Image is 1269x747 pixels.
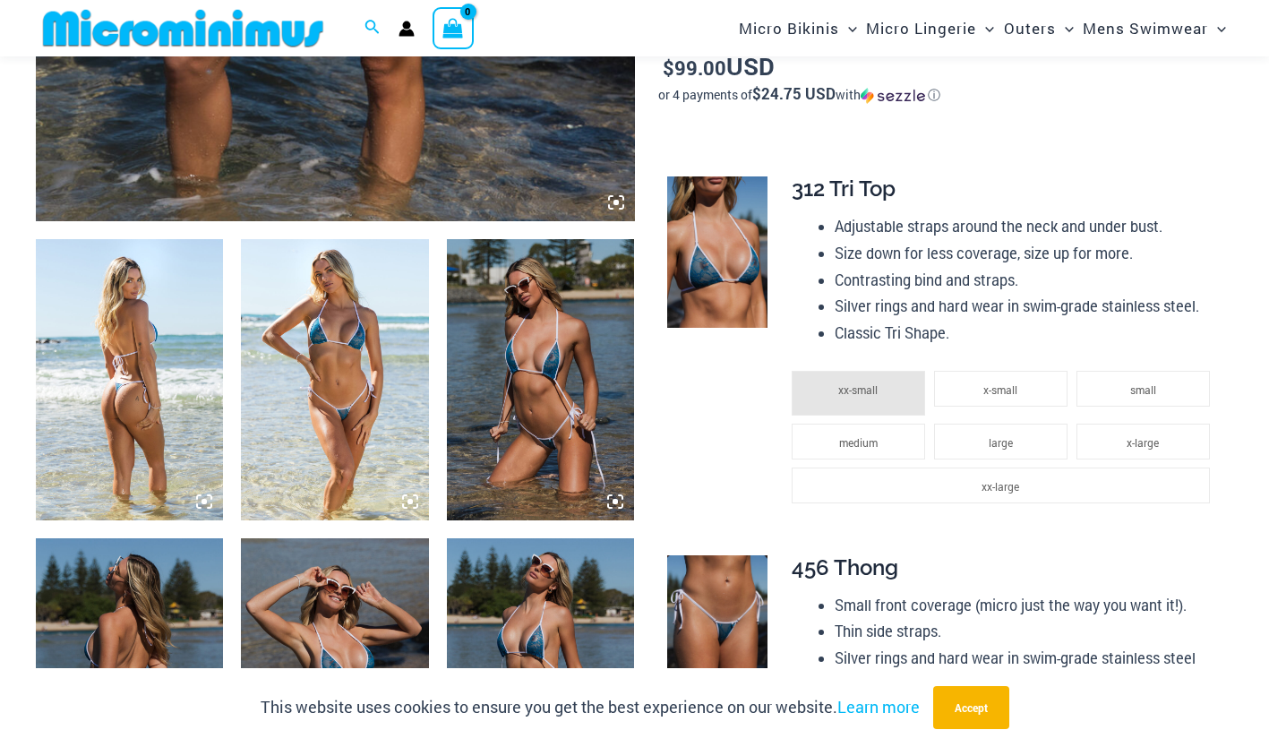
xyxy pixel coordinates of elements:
img: Waves Breaking Ocean 312 Top [667,176,767,327]
span: Menu Toggle [839,5,857,51]
a: Micro BikinisMenu ToggleMenu Toggle [734,5,862,51]
li: xx-large [792,468,1210,503]
li: Adjustable straps around the neck and under bust. [835,213,1219,240]
a: Account icon link [399,21,415,37]
a: View Shopping Cart, empty [433,7,474,48]
span: x-small [983,382,1017,397]
li: small [1076,371,1210,407]
li: medium [792,424,925,459]
img: Waves Breaking Ocean 312 Top 456 Bottom [447,239,634,520]
div: or 4 payments of$24.75 USDwithSezzle Click to learn more about Sezzle [658,86,1233,104]
img: Waves Breaking Ocean 312 Top 456 Bottom [36,239,223,520]
a: OutersMenu ToggleMenu Toggle [999,5,1078,51]
p: This website uses cookies to ensure you get the best experience on our website. [261,694,920,721]
li: Small front coverage (micro just the way you want it!). [835,592,1219,619]
img: Waves Breaking Ocean 456 Bottom [667,555,767,706]
span: Menu Toggle [1208,5,1226,51]
a: Mens SwimwearMenu ToggleMenu Toggle [1078,5,1230,51]
a: Search icon link [364,17,381,40]
span: x-large [1127,435,1159,450]
div: or 4 payments of with [658,86,1233,104]
p: USD [658,53,1233,82]
img: MM SHOP LOGO FLAT [36,8,330,48]
span: large [989,435,1013,450]
a: Micro LingerieMenu ToggleMenu Toggle [862,5,999,51]
button: Accept [933,686,1009,729]
span: Menu Toggle [1056,5,1074,51]
li: Contrasting bind and straps. [835,267,1219,294]
span: medium [839,435,878,450]
span: small [1130,382,1156,397]
img: Waves Breaking Ocean 312 Top 456 Bottom [241,239,428,520]
span: Menu Toggle [976,5,994,51]
li: Silver rings and hard wear in swim-grade stainless steel [835,645,1219,672]
span: Micro Lingerie [866,5,976,51]
li: Thin side straps. [835,618,1219,645]
span: xx-small [838,382,878,397]
span: $ [663,55,674,81]
span: 312 Tri Top [792,176,896,202]
span: $24.75 USD [752,83,836,104]
img: Sezzle [861,88,925,104]
li: xx-small [792,371,925,416]
span: Micro Bikinis [739,5,839,51]
li: large [934,424,1068,459]
bdi: 99.00 [663,55,726,81]
li: Silver rings and hard wear in swim-grade stainless steel. [835,293,1219,320]
nav: Site Navigation [732,3,1233,54]
li: x-large [1076,424,1210,459]
span: Outers [1004,5,1056,51]
li: x-small [934,371,1068,407]
span: xx-large [982,479,1019,494]
a: Learn more [837,696,920,717]
li: Classic Tri Shape. [835,320,1219,347]
span: 456 Thong [792,554,898,580]
span: Mens Swimwear [1083,5,1208,51]
li: Size down for less coverage, size up for more. [835,240,1219,267]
